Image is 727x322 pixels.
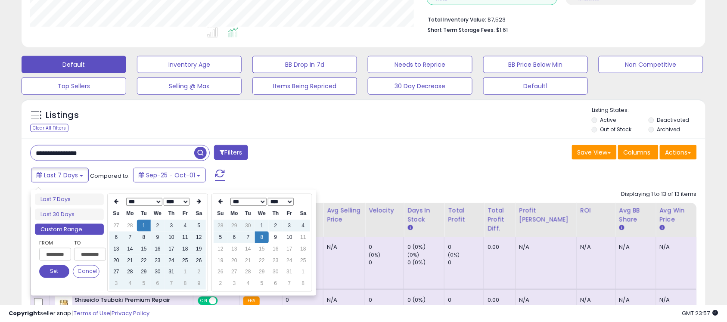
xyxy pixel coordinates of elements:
[151,243,165,255] td: 16
[255,266,269,278] td: 29
[214,220,227,232] td: 28
[255,278,269,290] td: 5
[572,145,617,160] button: Save View
[619,243,649,251] div: N/A
[283,243,296,255] td: 17
[600,116,616,124] label: Active
[109,208,123,220] th: Su
[241,220,255,232] td: 30
[255,220,269,232] td: 1
[146,171,195,180] span: Sep-25 - Oct-01
[657,116,690,124] label: Deactivated
[151,208,165,220] th: We
[621,190,697,198] div: Displaying 1 to 13 of 13 items
[283,255,296,266] td: 24
[227,232,241,243] td: 6
[151,278,165,290] td: 6
[581,206,612,215] div: ROI
[178,255,192,266] td: 25
[227,255,241,266] td: 20
[592,106,705,115] p: Listing States:
[214,266,227,278] td: 26
[165,220,178,232] td: 3
[123,243,137,255] td: 14
[369,251,381,258] small: (0%)
[35,209,104,220] li: Last 30 Days
[137,232,151,243] td: 8
[214,145,248,160] button: Filters
[109,278,123,290] td: 3
[660,243,690,251] div: N/A
[407,243,444,251] div: 0 (0%)
[137,255,151,266] td: 22
[428,14,691,24] li: $7,523
[657,126,680,133] label: Archived
[214,208,227,220] th: Su
[123,232,137,243] td: 7
[407,224,413,232] small: Days In Stock.
[327,243,358,251] div: N/A
[682,309,718,317] span: 2025-10-9 23:57 GMT
[407,251,419,258] small: (0%)
[123,220,137,232] td: 28
[137,208,151,220] th: Tu
[123,208,137,220] th: Mo
[109,255,123,266] td: 20
[178,232,192,243] td: 11
[619,206,652,224] div: Avg BB Share
[283,208,296,220] th: Fr
[112,309,149,317] a: Privacy Policy
[448,251,460,258] small: (0%)
[90,172,130,180] span: Compared to:
[283,266,296,278] td: 31
[227,266,241,278] td: 27
[369,206,400,215] div: Velocity
[22,56,126,73] button: Default
[283,220,296,232] td: 3
[165,278,178,290] td: 7
[255,232,269,243] td: 8
[269,255,283,266] td: 23
[214,278,227,290] td: 2
[269,266,283,278] td: 30
[214,243,227,255] td: 12
[165,208,178,220] th: Th
[137,56,242,73] button: Inventory Age
[133,168,206,183] button: Sep-25 - Oct-01
[255,243,269,255] td: 15
[269,243,283,255] td: 16
[151,266,165,278] td: 30
[269,220,283,232] td: 2
[283,278,296,290] td: 7
[296,255,310,266] td: 25
[137,278,151,290] td: 5
[227,278,241,290] td: 3
[252,56,357,73] button: BB Drop in 7d
[44,171,78,180] span: Last 7 Days
[296,220,310,232] td: 4
[192,243,206,255] td: 19
[178,278,192,290] td: 8
[497,26,508,34] span: $1.61
[327,206,361,224] div: Avg Selling Price
[296,208,310,220] th: Sa
[581,243,609,251] div: N/A
[151,255,165,266] td: 23
[428,26,495,34] b: Short Term Storage Fees:
[296,232,310,243] td: 11
[241,266,255,278] td: 28
[73,265,99,278] button: Cancel
[624,148,651,157] span: Columns
[9,309,40,317] strong: Copyright
[241,243,255,255] td: 14
[178,208,192,220] th: Fr
[369,243,404,251] div: 0
[192,232,206,243] td: 12
[283,232,296,243] td: 10
[214,232,227,243] td: 5
[9,310,149,318] div: seller snap | |
[151,220,165,232] td: 2
[660,206,693,224] div: Avg Win Price
[22,77,126,95] button: Top Sellers
[31,168,89,183] button: Last 7 Days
